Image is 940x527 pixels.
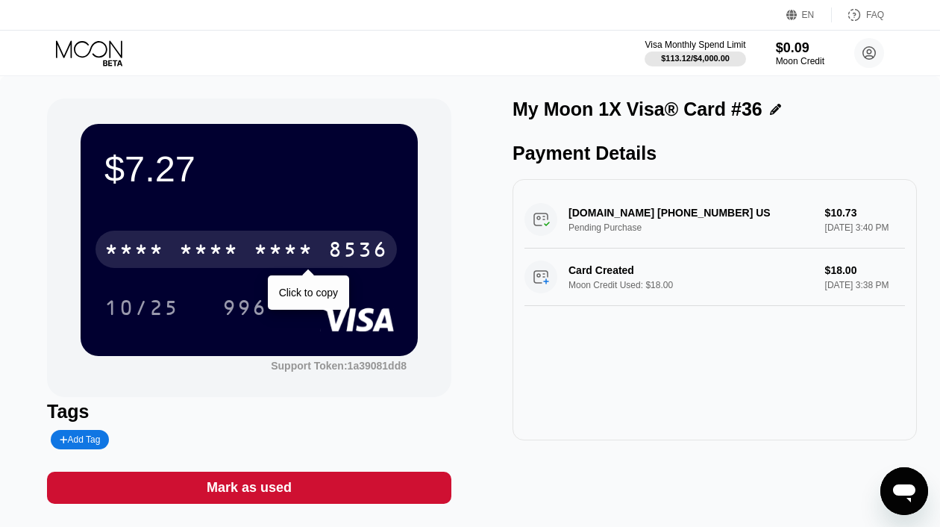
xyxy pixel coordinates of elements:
div: Mark as used [47,472,451,504]
div: Click to copy [279,287,338,299]
div: Tags [47,401,451,422]
div: Moon Credit [776,56,824,66]
div: Add Tag [51,430,109,449]
div: Payment Details [513,143,917,164]
div: $0.09Moon Credit [776,40,824,66]
div: FAQ [832,7,884,22]
div: FAQ [866,10,884,20]
div: Mark as used [207,479,292,496]
div: EN [802,10,815,20]
div: 10/25 [104,298,179,322]
div: 996 [211,289,278,326]
div: My Moon 1X Visa® Card #36 [513,99,762,120]
div: EN [786,7,832,22]
div: 10/25 [93,289,190,326]
div: Visa Monthly Spend Limit [645,40,745,50]
div: $113.12 / $4,000.00 [661,54,730,63]
div: Support Token: 1a39081dd8 [271,360,407,372]
div: $7.27 [104,148,394,190]
div: Add Tag [60,434,100,445]
iframe: Button to launch messaging window [880,467,928,515]
div: Support Token:1a39081dd8 [271,360,407,372]
div: $0.09 [776,40,824,56]
div: 996 [222,298,267,322]
div: Visa Monthly Spend Limit$113.12/$4,000.00 [645,40,745,66]
div: 8536 [328,240,388,263]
